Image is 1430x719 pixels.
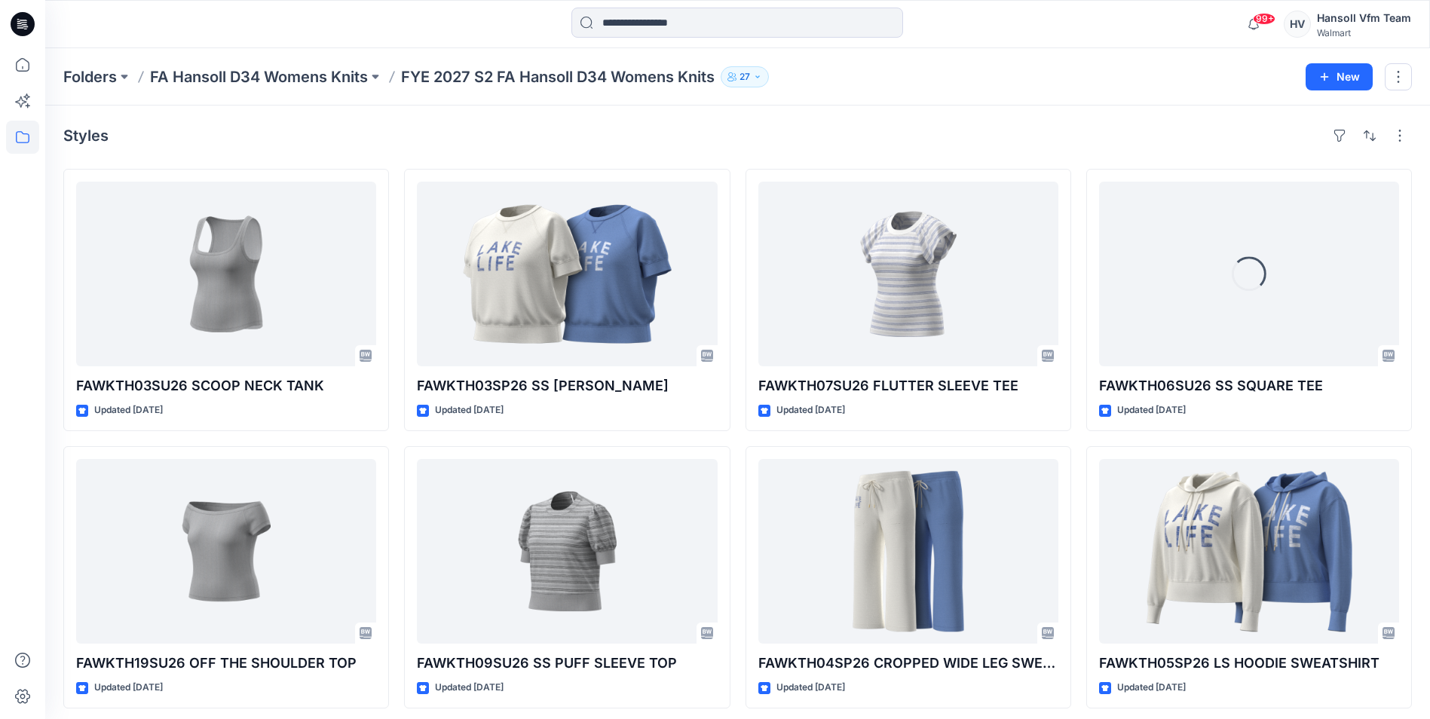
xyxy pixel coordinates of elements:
[776,680,845,696] p: Updated [DATE]
[435,680,504,696] p: Updated [DATE]
[94,402,163,418] p: Updated [DATE]
[758,653,1058,674] p: FAWKTH04SP26 CROPPED WIDE LEG SWEATPANT
[417,182,717,366] a: FAWKTH03SP26 SS RAGLAN SWEATSHIRT
[721,66,769,87] button: 27
[1284,11,1311,38] div: HV
[76,375,376,396] p: FAWKTH03SU26 SCOOP NECK TANK
[1117,402,1186,418] p: Updated [DATE]
[1117,680,1186,696] p: Updated [DATE]
[1099,459,1399,644] a: FAWKTH05SP26 LS HOODIE SWEATSHIRT
[1253,13,1275,25] span: 99+
[739,69,750,85] p: 27
[417,459,717,644] a: FAWKTH09SU26 SS PUFF SLEEVE TOP
[76,182,376,366] a: FAWKTH03SU26 SCOOP NECK TANK
[1099,653,1399,674] p: FAWKTH05SP26 LS HOODIE SWEATSHIRT
[435,402,504,418] p: Updated [DATE]
[758,375,1058,396] p: FAWKTH07SU26 FLUTTER SLEEVE TEE
[1317,9,1411,27] div: Hansoll Vfm Team
[417,375,717,396] p: FAWKTH03SP26 SS [PERSON_NAME]
[76,459,376,644] a: FAWKTH19SU26 OFF THE SHOULDER TOP
[94,680,163,696] p: Updated [DATE]
[1317,27,1411,38] div: Walmart
[76,653,376,674] p: FAWKTH19SU26 OFF THE SHOULDER TOP
[758,182,1058,366] a: FAWKTH07SU26 FLUTTER SLEEVE TEE
[401,66,715,87] p: FYE 2027 S2 FA Hansoll D34 Womens Knits
[1306,63,1373,90] button: New
[63,127,109,145] h4: Styles
[758,459,1058,644] a: FAWKTH04SP26 CROPPED WIDE LEG SWEATPANT
[776,402,845,418] p: Updated [DATE]
[417,653,717,674] p: FAWKTH09SU26 SS PUFF SLEEVE TOP
[63,66,117,87] a: Folders
[1099,375,1399,396] p: FAWKTH06SU26 SS SQUARE TEE
[150,66,368,87] a: FA Hansoll D34 Womens Knits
